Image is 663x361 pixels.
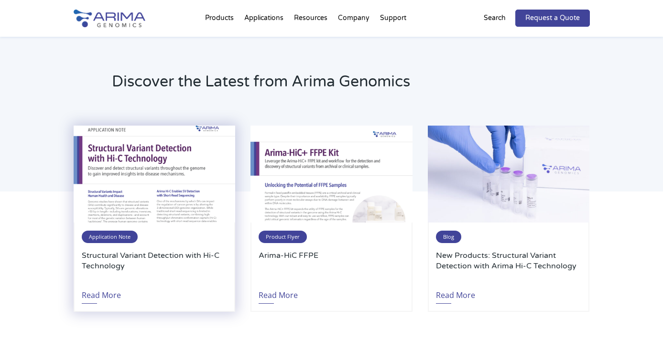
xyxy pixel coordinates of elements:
[82,282,121,304] a: Read More
[436,231,461,243] span: Blog
[82,250,227,282] a: Structural Variant Detection with Hi-C Technology
[74,10,145,27] img: Arima-Genomics-logo
[428,126,589,223] img: HiC-Kit_Arima-Genomics-2-500x300.jpg
[82,231,138,243] span: Application Note
[259,282,298,304] a: Read More
[112,71,454,100] h2: Discover the Latest from Arima Genomics
[484,12,506,24] p: Search
[436,282,475,304] a: Read More
[436,250,581,282] a: New Products: Structural Variant Detection with Arima Hi-C Technology
[259,250,404,282] a: Arima-HiC FFPE
[259,231,307,243] span: Product Flyer
[515,10,590,27] a: Request a Quote
[74,126,235,223] img: Image_Application-Note-Structural-Variant-Detection-with-Hi-C-Technology_Page_1-500x300.png
[250,126,412,223] img: Image_Product-Flyer-Arima-HiC-FFPE_Page_1-500x300.png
